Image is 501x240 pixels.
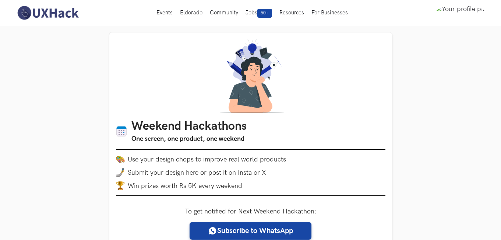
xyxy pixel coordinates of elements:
[128,169,266,177] span: Submit your design here or post it on Insta or X
[215,39,286,113] img: A designer thinking
[116,168,125,177] img: mobile-in-hand.png
[15,5,81,21] img: UXHack-logo.png
[116,155,125,164] img: palette.png
[435,5,486,21] img: Your profile pic
[116,126,127,137] img: Calendar icon
[185,208,317,215] label: To get notified for Next Weekend Hackathon:
[116,181,125,190] img: trophy.png
[190,222,311,240] a: Subscribe to WhatsApp
[131,134,247,144] h3: One screen, one product, one weekend
[257,9,272,18] span: 50+
[116,155,385,164] li: Use your design chops to improve real world products
[116,181,385,190] li: Win prizes worth Rs 5K every weekend
[131,119,247,134] h1: Weekend Hackathons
